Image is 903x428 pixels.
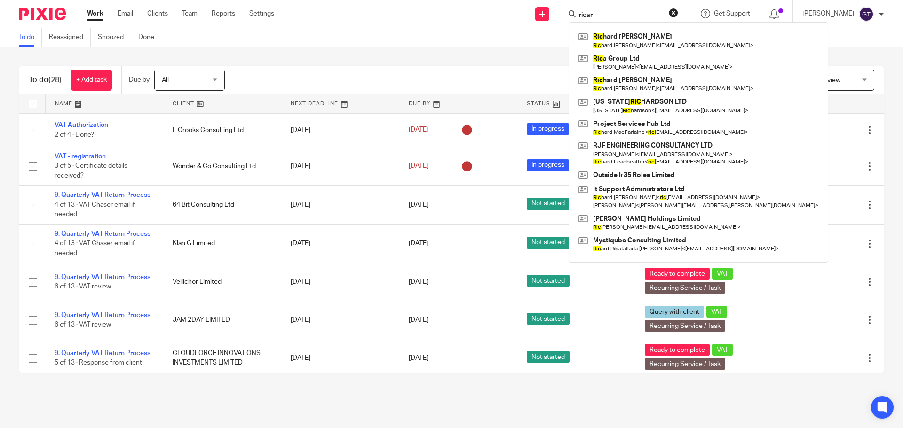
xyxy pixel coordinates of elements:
[409,163,428,169] span: [DATE]
[55,153,106,160] a: VAT - registration
[163,339,281,377] td: CLOUDFORCE INNOVATIONS INVESTMENTS LIMITED
[712,344,733,356] span: VAT
[281,147,399,185] td: [DATE]
[138,28,161,47] a: Done
[527,351,570,363] span: Not started
[409,241,428,247] span: [DATE]
[55,312,150,319] a: 9. Quarterly VAT Return Process
[409,279,428,285] span: [DATE]
[527,275,570,287] span: Not started
[527,313,570,325] span: Not started
[55,283,111,290] span: 6 of 13 · VAT review
[281,301,399,339] td: [DATE]
[281,186,399,224] td: [DATE]
[163,224,281,263] td: Klan G Limited
[163,263,281,301] td: Vellichor Limited
[55,359,142,366] span: 5 of 13 · Response from client
[714,10,750,17] span: Get Support
[98,28,131,47] a: Snoozed
[645,306,704,318] span: Query with client
[409,127,428,133] span: [DATE]
[129,75,150,85] p: Due by
[118,9,133,18] a: Email
[669,8,678,17] button: Clear
[281,263,399,301] td: [DATE]
[87,9,103,18] a: Work
[409,355,428,361] span: [DATE]
[19,28,42,47] a: To do
[163,147,281,185] td: Wonder & Co Consulting Ltd
[55,192,150,198] a: 9. Quarterly VAT Return Process
[55,274,150,280] a: 9. Quarterly VAT Return Process
[527,237,570,249] span: Not started
[55,202,135,218] span: 4 of 13 · VAT Chaser email if needed
[645,268,710,280] span: Ready to complete
[163,186,281,224] td: 64 Bit Consulting Ltd
[281,113,399,147] td: [DATE]
[163,113,281,147] td: L Crooks Consulting Ltd
[409,317,428,323] span: [DATE]
[55,240,135,257] span: 4 of 13 · VAT Chaser email if needed
[645,282,725,294] span: Recurring Service / Task
[163,301,281,339] td: JAM 2DAY LIMITED
[645,358,725,370] span: Recurring Service / Task
[645,344,710,356] span: Ready to complete
[182,9,198,18] a: Team
[55,132,94,138] span: 2 of 4 · Done?
[281,339,399,377] td: [DATE]
[55,163,127,179] span: 3 of 5 · Certificate details received?
[55,321,111,328] span: 6 of 13 · VAT review
[29,75,62,85] h1: To do
[55,350,150,357] a: 9. Quarterly VAT Return Process
[409,202,428,208] span: [DATE]
[645,320,725,332] span: Recurring Service / Task
[19,8,66,20] img: Pixie
[281,224,399,263] td: [DATE]
[859,7,874,22] img: svg%3E
[71,70,112,91] a: + Add task
[55,231,150,237] a: 9. Quarterly VAT Return Process
[212,9,235,18] a: Reports
[527,198,570,210] span: Not started
[712,268,733,280] span: VAT
[55,122,108,128] a: VAT Authorization
[147,9,168,18] a: Clients
[527,159,569,171] span: In progress
[48,76,62,84] span: (28)
[49,28,91,47] a: Reassigned
[249,9,274,18] a: Settings
[706,306,727,318] span: VAT
[802,9,854,18] p: [PERSON_NAME]
[527,123,569,135] span: In progress
[578,11,663,20] input: Search
[162,77,169,84] span: All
